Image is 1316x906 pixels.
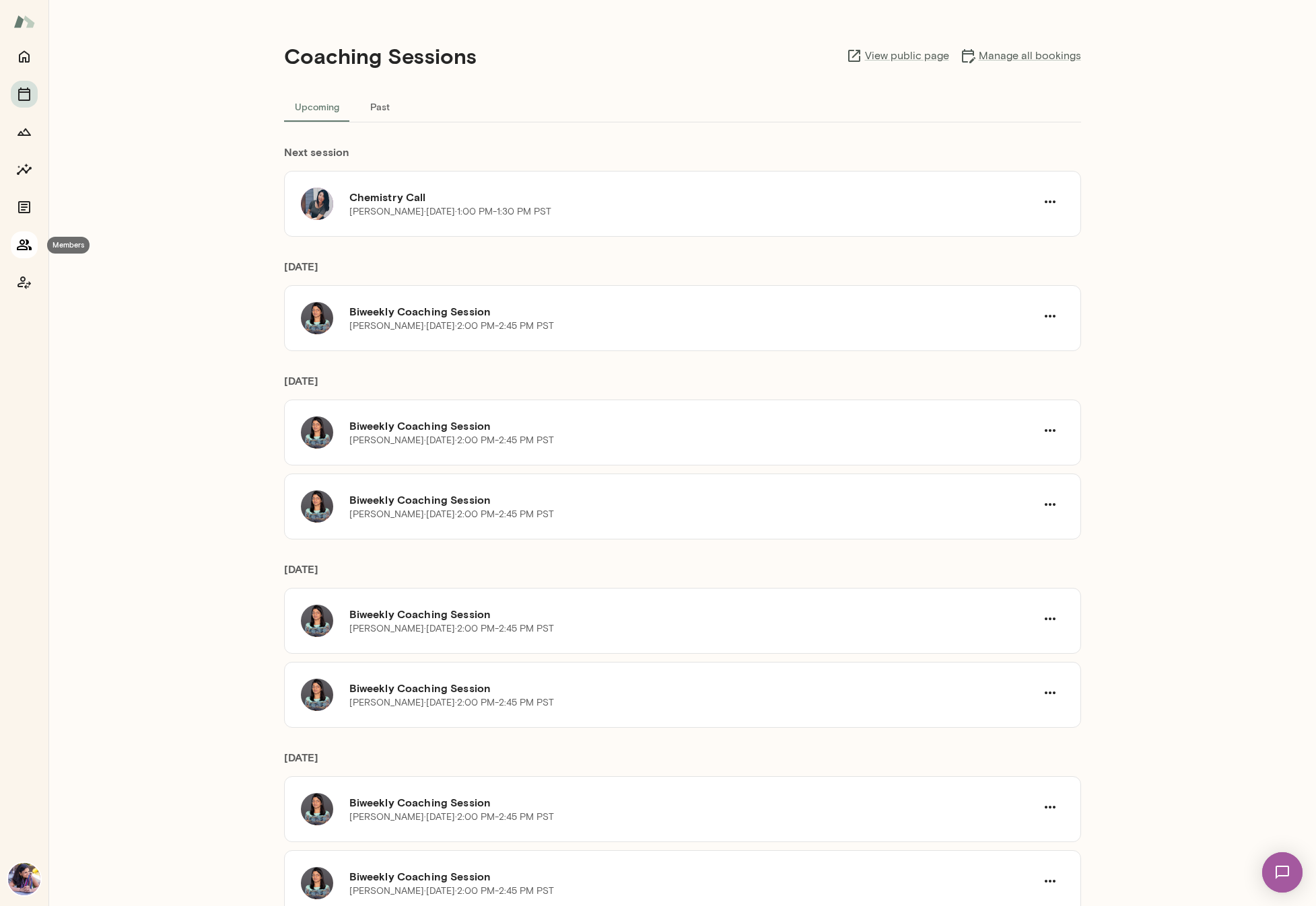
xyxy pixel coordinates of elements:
[284,561,1081,588] h6: [DATE]
[349,303,1036,319] h6: Biweekly Coaching Session
[284,258,1081,285] h6: [DATE]
[11,81,38,108] button: Sessions
[284,90,1081,122] div: basic tabs example
[350,90,411,122] button: Past
[284,90,350,122] button: Upcoming
[349,434,554,447] p: [PERSON_NAME] · [DATE] · 2:00 PM-2:45 PM PST
[960,48,1081,64] a: Manage all bookings
[349,508,554,521] p: [PERSON_NAME] · [DATE] · 2:00 PM-2:45 PM PST
[349,492,1036,508] h6: Biweekly Coaching Session
[11,156,38,183] button: Insights
[349,622,554,636] p: [PERSON_NAME] · [DATE] · 2:00 PM-2:45 PM PST
[8,863,40,895] img: Aradhana Goel
[349,696,554,710] p: [PERSON_NAME] · [DATE] · 2:00 PM-2:45 PM PST
[13,9,35,34] img: Mento
[284,43,477,69] h4: Coaching Sessions
[846,48,949,64] a: View public page
[284,144,1081,171] h6: Next session
[349,884,554,898] p: [PERSON_NAME] · [DATE] · 2:00 PM-2:45 PM PST
[349,680,1036,696] h6: Biweekly Coaching Session
[349,319,554,333] p: [PERSON_NAME] · [DATE] · 2:00 PM-2:45 PM PST
[349,189,1036,205] h6: Chemistry Call
[11,43,38,70] button: Home
[11,269,38,296] button: Coach app
[284,373,1081,400] h6: [DATE]
[349,868,1036,884] h6: Biweekly Coaching Session
[349,205,551,219] p: [PERSON_NAME] · [DATE] · 1:00 PM-1:30 PM PST
[349,794,1036,810] h6: Biweekly Coaching Session
[47,237,90,254] div: Members
[349,606,1036,622] h6: Biweekly Coaching Session
[349,810,554,824] p: [PERSON_NAME] · [DATE] · 2:00 PM-2:45 PM PST
[284,749,1081,776] h6: [DATE]
[11,118,38,145] button: Growth Plan
[349,418,1036,434] h6: Biweekly Coaching Session
[11,231,38,258] button: Members
[11,194,38,221] button: Documents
